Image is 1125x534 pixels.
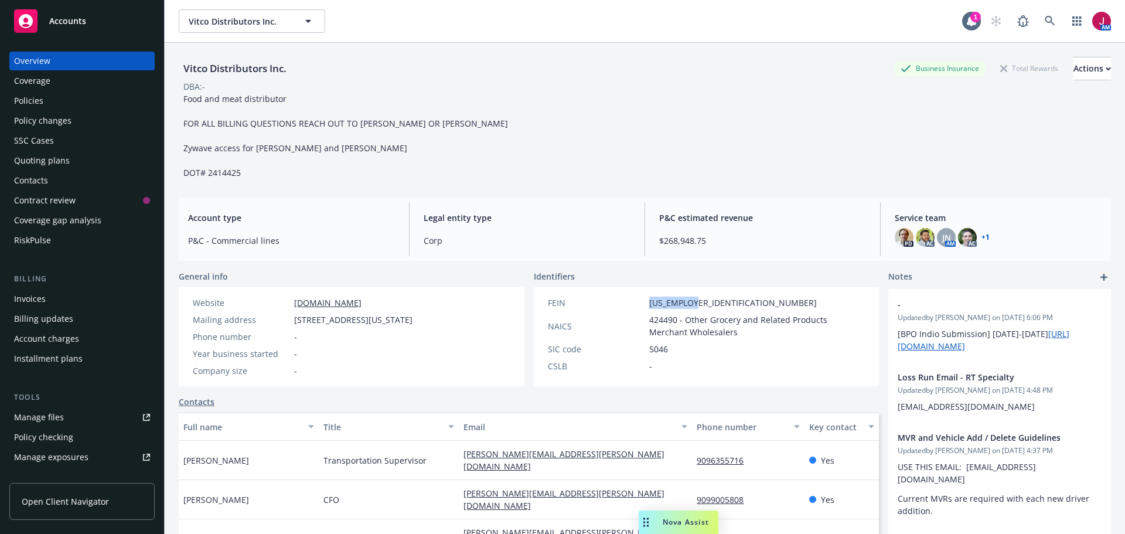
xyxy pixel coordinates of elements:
div: Key contact [809,421,861,433]
span: Corp [424,234,630,247]
div: NAICS [548,320,645,332]
span: Yes [821,494,834,506]
a: RiskPulse [9,231,155,250]
a: Invoices [9,290,155,308]
span: Open Client Navigator [22,495,109,508]
a: Start snowing [984,9,1008,33]
a: [DOMAIN_NAME] [294,297,362,308]
span: Notes [888,270,912,284]
span: Transportation Supervisor [323,454,427,467]
span: CFO [323,494,339,506]
button: Vitco Distributors Inc. [179,9,325,33]
a: Manage exposures [9,448,155,467]
div: SIC code [548,343,645,355]
div: Manage exposures [14,448,88,467]
div: Vitco Distributors Inc. [179,61,291,76]
span: - [649,360,652,372]
button: Actions [1073,57,1111,80]
span: Updated by [PERSON_NAME] on [DATE] 6:06 PM [898,312,1102,323]
span: Legal entity type [424,212,630,224]
a: Search [1038,9,1062,33]
div: Invoices [14,290,46,308]
span: [PERSON_NAME] [183,454,249,467]
span: Account type [188,212,395,224]
span: P&C - Commercial lines [188,234,395,247]
a: Report a Bug [1011,9,1035,33]
span: 5046 [649,343,668,355]
span: Updated by [PERSON_NAME] on [DATE] 4:37 PM [898,445,1102,456]
button: Phone number [692,413,804,441]
span: Yes [821,454,834,467]
button: Key contact [804,413,879,441]
div: Policy changes [14,111,71,130]
img: photo [916,228,935,247]
div: Title [323,421,441,433]
div: RiskPulse [14,231,51,250]
div: Business Insurance [895,61,985,76]
span: Updated by [PERSON_NAME] on [DATE] 4:48 PM [898,385,1102,396]
img: photo [895,228,913,247]
span: General info [179,270,228,283]
a: [PERSON_NAME][EMAIL_ADDRESS][PERSON_NAME][DOMAIN_NAME] [463,488,664,511]
div: Policies [14,91,43,110]
div: Account charges [14,329,79,348]
a: Overview [9,52,155,70]
a: Billing updates [9,309,155,328]
span: Service team [895,212,1102,224]
a: Switch app [1065,9,1089,33]
div: Billing updates [14,309,73,328]
span: MVR and Vehicle Add / Delete Guidelines [898,431,1071,444]
span: JN [942,232,951,244]
span: - [294,348,297,360]
a: Policy changes [9,111,155,130]
a: +1 [981,234,990,241]
a: [PERSON_NAME][EMAIL_ADDRESS][PERSON_NAME][DOMAIN_NAME] [463,448,664,472]
button: Nova Assist [639,511,718,534]
div: FEIN [548,297,645,309]
div: Drag to move [639,511,653,534]
span: Nova Assist [663,517,709,527]
div: Total Rewards [994,61,1064,76]
a: Policies [9,91,155,110]
div: Phone number [193,331,289,343]
span: P&C estimated revenue [659,212,866,224]
a: Installment plans [9,349,155,368]
div: Tools [9,392,155,403]
span: [EMAIL_ADDRESS][DOMAIN_NAME] [898,401,1035,412]
div: DBA: - [183,80,205,93]
p: Current MVRs are required with each new driver addition. [898,492,1102,517]
span: - [898,298,1071,311]
a: Policy checking [9,428,155,447]
a: Contacts [9,171,155,190]
div: CSLB [548,360,645,372]
div: Year business started [193,348,289,360]
div: Phone number [697,421,786,433]
a: Manage certificates [9,468,155,487]
div: Company size [193,365,289,377]
span: [US_EMPLOYER_IDENTIFICATION_NUMBER] [649,297,817,309]
div: Manage files [14,408,64,427]
div: Coverage gap analysis [14,211,101,230]
a: Contract review [9,191,155,210]
div: -Updatedby [PERSON_NAME] on [DATE] 6:06 PM[BPO Indio Submission] [DATE]-[DATE][URL][DOMAIN_NAME] [888,289,1111,362]
a: add [1097,270,1111,284]
div: Loss Run Email - RT SpecialtyUpdatedby [PERSON_NAME] on [DATE] 4:48 PM[EMAIL_ADDRESS][DOMAIN_NAME] [888,362,1111,422]
div: SSC Cases [14,131,54,150]
div: 1 [970,12,981,22]
div: Contacts [14,171,48,190]
span: [STREET_ADDRESS][US_STATE] [294,314,412,326]
span: Accounts [49,16,86,26]
div: Quoting plans [14,151,70,170]
div: Billing [9,273,155,285]
span: $268,948.75 [659,234,866,247]
span: Loss Run Email - RT Specialty [898,371,1071,383]
img: photo [1092,12,1111,30]
a: Quoting plans [9,151,155,170]
p: USE THIS EMAIL: [EMAIL_ADDRESS][DOMAIN_NAME] [898,461,1102,485]
button: Title [319,413,459,441]
div: Full name [183,421,301,433]
a: Contacts [179,396,214,408]
button: Email [459,413,692,441]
